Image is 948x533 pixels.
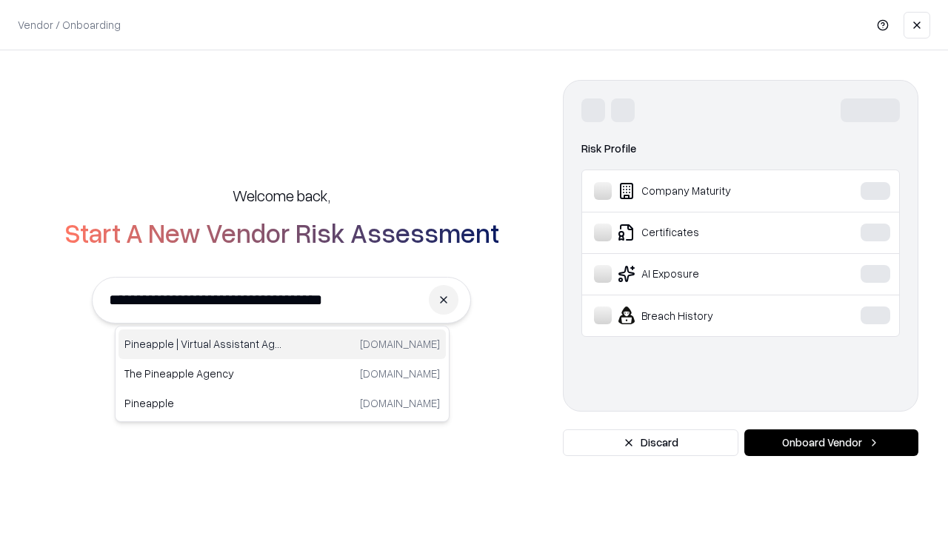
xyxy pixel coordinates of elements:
div: AI Exposure [594,265,815,283]
h2: Start A New Vendor Risk Assessment [64,218,499,247]
div: Company Maturity [594,182,815,200]
button: Discard [563,429,738,456]
p: Vendor / Onboarding [18,17,121,33]
p: [DOMAIN_NAME] [360,366,440,381]
div: Certificates [594,224,815,241]
p: Pineapple [124,395,282,411]
p: The Pineapple Agency [124,366,282,381]
p: [DOMAIN_NAME] [360,336,440,352]
p: [DOMAIN_NAME] [360,395,440,411]
button: Onboard Vendor [744,429,918,456]
p: Pineapple | Virtual Assistant Agency [124,336,282,352]
div: Suggestions [115,326,450,422]
div: Risk Profile [581,140,900,158]
div: Breach History [594,306,815,324]
h5: Welcome back, [233,185,330,206]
